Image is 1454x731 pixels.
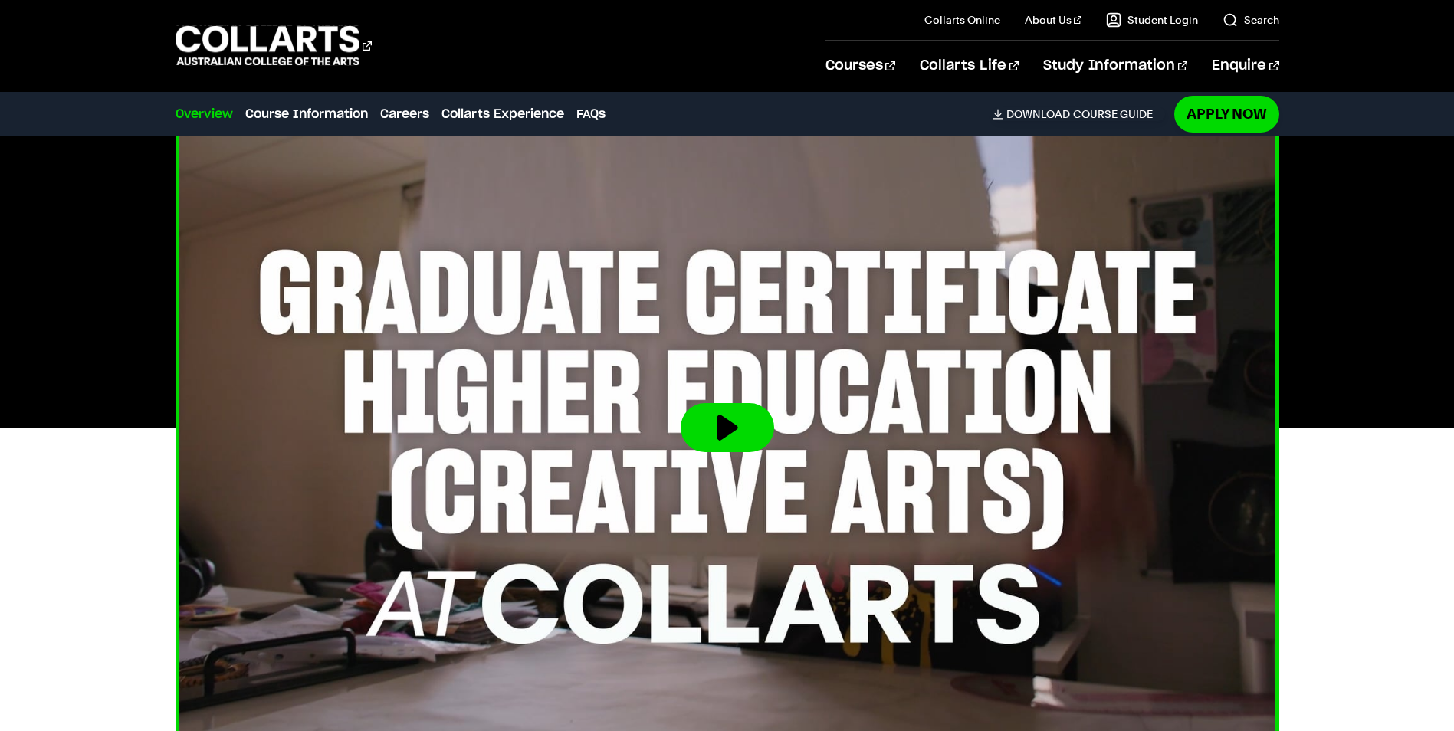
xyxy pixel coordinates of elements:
[1043,41,1187,91] a: Study Information
[1174,96,1279,132] a: Apply Now
[576,105,606,123] a: FAQs
[993,107,1165,121] a: DownloadCourse Guide
[1223,12,1279,28] a: Search
[825,41,895,91] a: Courses
[1006,107,1070,121] span: Download
[920,41,1019,91] a: Collarts Life
[176,105,233,123] a: Overview
[441,105,564,123] a: Collarts Experience
[1106,12,1198,28] a: Student Login
[380,105,429,123] a: Careers
[176,24,372,67] div: Go to homepage
[1025,12,1081,28] a: About Us
[1212,41,1278,91] a: Enquire
[245,105,368,123] a: Course Information
[924,12,1000,28] a: Collarts Online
